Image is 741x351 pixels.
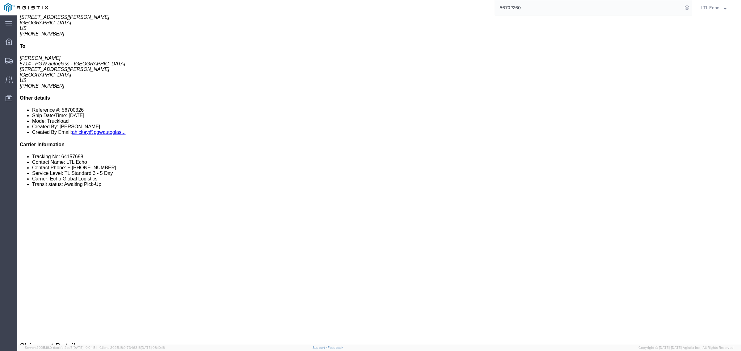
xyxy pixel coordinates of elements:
span: LTL Echo [701,4,719,11]
a: Feedback [328,346,343,349]
input: Search for shipment number, reference number [495,0,683,15]
img: logo [4,3,48,12]
span: Server: 2025.18.0-daa1fe12ee7 [25,346,97,349]
span: [DATE] 10:04:51 [73,346,97,349]
span: [DATE] 08:10:16 [141,346,165,349]
span: Copyright © [DATE]-[DATE] Agistix Inc., All Rights Reserved [638,345,734,350]
iframe: FS Legacy Container [17,15,741,345]
span: Client: 2025.18.0-7346316 [99,346,165,349]
a: Support [312,346,328,349]
button: LTL Echo [701,4,732,11]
